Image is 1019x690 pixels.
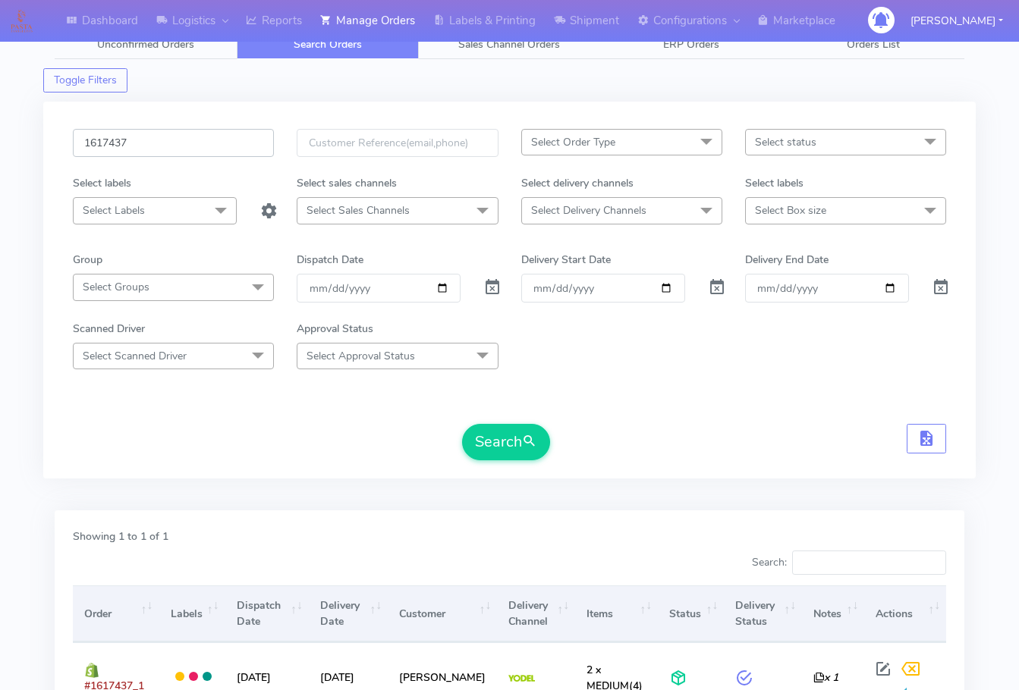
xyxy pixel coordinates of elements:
th: Status: activate to sort column ascending [658,585,724,642]
input: Customer Reference(email,phone) [297,129,498,157]
span: Select Box size [755,203,826,218]
span: Select Delivery Channels [531,203,646,218]
ul: Tabs [55,30,964,59]
input: Search: [792,550,946,575]
th: Labels: activate to sort column ascending [159,585,225,642]
label: Group [73,252,102,268]
span: Search Orders [294,37,362,52]
th: Actions: activate to sort column ascending [864,585,946,642]
label: Delivery End Date [745,252,829,268]
label: Select sales channels [297,175,397,191]
label: Select labels [73,175,131,191]
span: Select status [755,135,816,149]
img: shopify.png [84,663,99,678]
label: Select labels [745,175,804,191]
span: Orders List [847,37,900,52]
th: Delivery Status: activate to sort column ascending [724,585,802,642]
img: Yodel [508,675,535,682]
th: Delivery Channel: activate to sort column ascending [497,585,575,642]
span: Select Approval Status [307,349,415,363]
span: Select Order Type [531,135,615,149]
button: Toggle Filters [43,68,127,93]
button: Search [462,424,550,460]
th: Delivery Date: activate to sort column ascending [309,585,388,642]
i: x 1 [813,670,838,685]
span: Select Scanned Driver [83,349,187,363]
label: Search: [752,550,946,575]
th: Dispatch Date: activate to sort column ascending [225,585,309,642]
label: Dispatch Date [297,252,363,268]
span: Select Labels [83,203,145,218]
label: Showing 1 to 1 of 1 [73,528,168,544]
input: Order Id [73,129,274,157]
span: Sales Channel Orders [458,37,560,52]
label: Approval Status [297,321,373,337]
th: Order: activate to sort column ascending [73,585,159,642]
th: Customer: activate to sort column ascending [388,585,497,642]
span: Unconfirmed Orders [97,37,194,52]
span: ERP Orders [663,37,719,52]
th: Items: activate to sort column ascending [575,585,658,642]
span: Select Sales Channels [307,203,410,218]
th: Notes: activate to sort column ascending [802,585,864,642]
label: Delivery Start Date [521,252,611,268]
label: Select delivery channels [521,175,634,191]
button: [PERSON_NAME] [899,5,1014,36]
span: Select Groups [83,280,149,294]
label: Scanned Driver [73,321,145,337]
